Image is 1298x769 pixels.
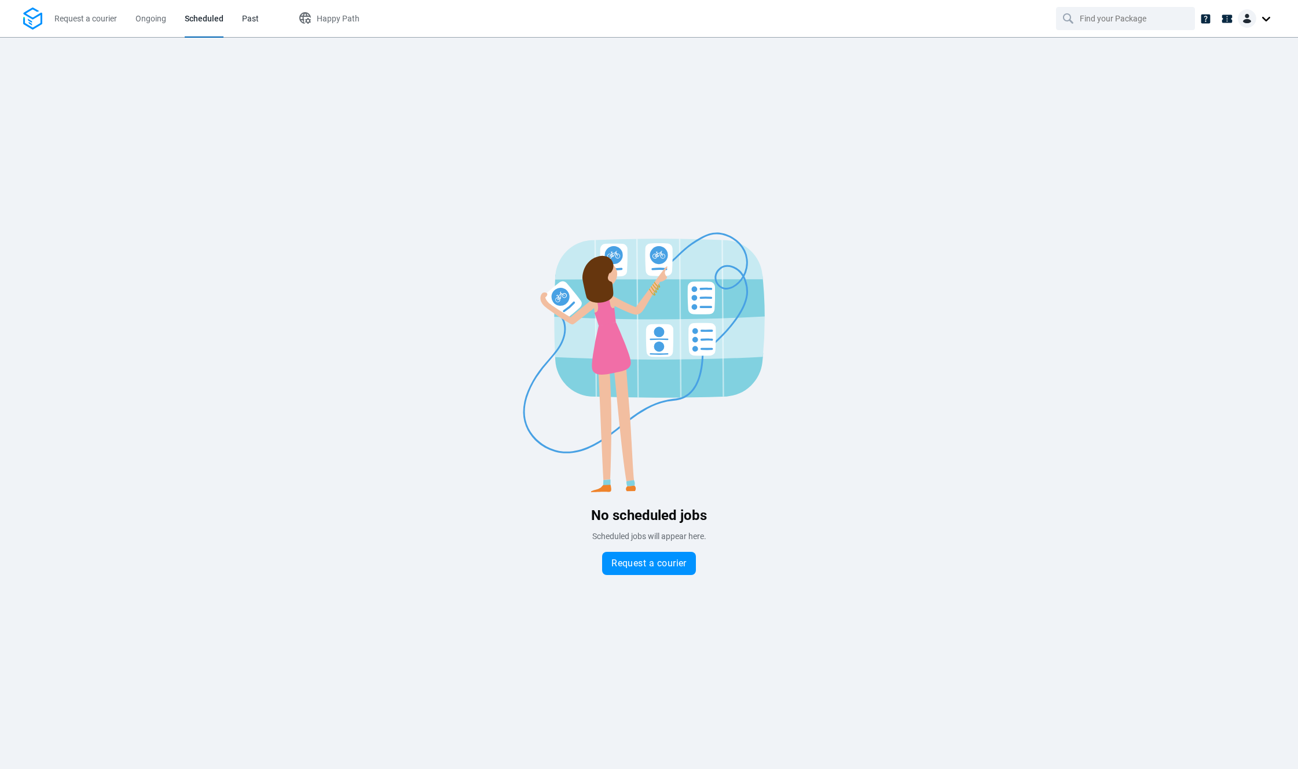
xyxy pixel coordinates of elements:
[54,14,117,23] span: Request a courier
[135,14,166,23] span: Ongoing
[317,14,360,23] span: Happy Path
[602,552,696,575] button: Request a courier
[1080,8,1174,30] input: Find your Package
[591,507,707,523] span: No scheduled jobs
[475,232,823,492] img: Blank slate
[611,559,687,568] span: Request a courier
[242,14,259,23] span: Past
[1238,9,1256,28] img: Client
[185,14,223,23] span: Scheduled
[23,8,42,30] img: Logo
[592,532,706,541] span: Scheduled jobs will appear here.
